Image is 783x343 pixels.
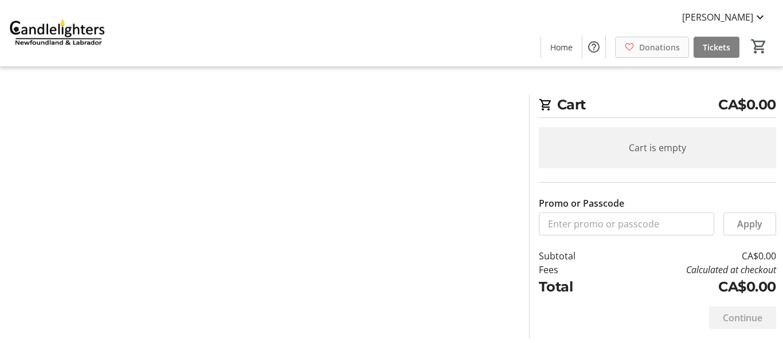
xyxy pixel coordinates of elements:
input: Enter promo or passcode [539,212,714,235]
h2: Cart [539,94,776,118]
td: Total [539,277,608,297]
span: CA$0.00 [718,94,776,115]
td: Subtotal [539,249,608,263]
a: Tickets [694,37,739,58]
img: Candlelighters Newfoundland and Labrador's Logo [7,5,109,62]
a: Donations [615,37,689,58]
span: [PERSON_NAME] [682,10,753,24]
label: Promo or Passcode [539,196,624,210]
td: Calculated at checkout [608,263,776,277]
a: Home [541,37,582,58]
div: Cart is empty [539,127,776,168]
td: Fees [539,263,608,277]
button: [PERSON_NAME] [673,8,776,26]
button: Apply [723,212,776,235]
button: Cart [749,36,769,57]
span: Tickets [703,41,730,53]
span: Donations [639,41,680,53]
td: CA$0.00 [608,249,776,263]
button: Help [582,36,605,58]
td: CA$0.00 [608,277,776,297]
span: Home [550,41,573,53]
span: Apply [737,217,762,231]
